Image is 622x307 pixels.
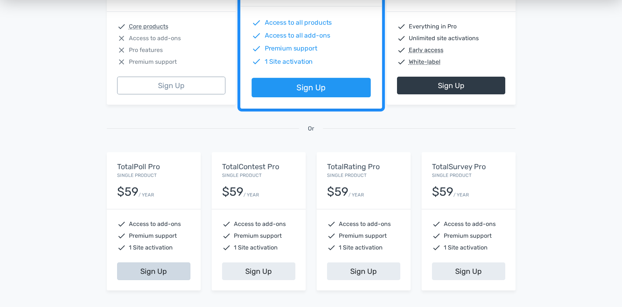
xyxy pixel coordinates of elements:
a: Sign Up [397,77,505,94]
div: $59 [327,185,348,198]
span: check [327,231,336,240]
span: check [397,46,406,55]
span: Access to all add-ons [264,31,330,41]
div: $59 [432,185,453,198]
span: Access to add-ons [129,34,181,43]
span: check [327,243,336,252]
a: Sign Up [117,77,225,94]
span: check [432,220,441,228]
small: / YEAR [243,191,259,198]
a: Sign Up [327,262,400,280]
small: / YEAR [453,191,469,198]
span: check [327,220,336,228]
span: check [252,31,261,41]
span: Or [308,124,314,133]
small: Single Product [432,172,471,178]
span: 1 Site activation [129,243,173,252]
span: check [252,57,261,66]
span: 1 Site activation [234,243,278,252]
span: check [397,22,406,31]
span: Everything in Pro [409,22,457,31]
small: Single Product [117,172,157,178]
span: check [397,34,406,43]
span: check [222,243,231,252]
small: Single Product [222,172,261,178]
span: Premium support [264,44,317,53]
span: Premium support [339,231,387,240]
span: Pro features [129,46,163,55]
span: Premium support [234,231,282,240]
span: 1 Site activation [339,243,383,252]
span: check [432,231,441,240]
span: Access to add-ons [339,220,391,228]
h5: TotalRating Pro [327,163,400,171]
h5: TotalContest Pro [222,163,295,171]
abbr: Core products [129,22,168,31]
span: check [432,243,441,252]
span: Access to add-ons [444,220,496,228]
span: check [117,220,126,228]
div: $59 [222,185,243,198]
span: Access to all products [264,18,332,28]
abbr: White-label [409,57,440,66]
span: Premium support [129,231,177,240]
span: close [117,46,126,55]
small: / YEAR [348,191,364,198]
span: close [117,57,126,66]
a: Sign Up [252,78,370,98]
a: Sign Up [432,262,505,280]
a: Sign Up [222,262,295,280]
small: Single Product [327,172,366,178]
span: Premium support [444,231,492,240]
h5: TotalPoll Pro [117,163,190,171]
abbr: Early access [409,46,443,55]
span: check [252,44,261,53]
span: Access to add-ons [129,220,181,228]
span: Access to add-ons [234,220,286,228]
small: / YEAR [138,191,154,198]
span: check [117,22,126,31]
span: 1 Site activation [264,57,313,66]
span: 1 Site activation [444,243,488,252]
div: $59 [117,185,138,198]
span: check [117,231,126,240]
a: Sign Up [117,262,190,280]
span: check [252,18,261,28]
h5: TotalSurvey Pro [432,163,505,171]
span: check [117,243,126,252]
span: check [397,57,406,66]
span: check [222,220,231,228]
span: Premium support [129,57,177,66]
span: close [117,34,126,43]
span: Unlimited site activations [409,34,479,43]
span: check [222,231,231,240]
